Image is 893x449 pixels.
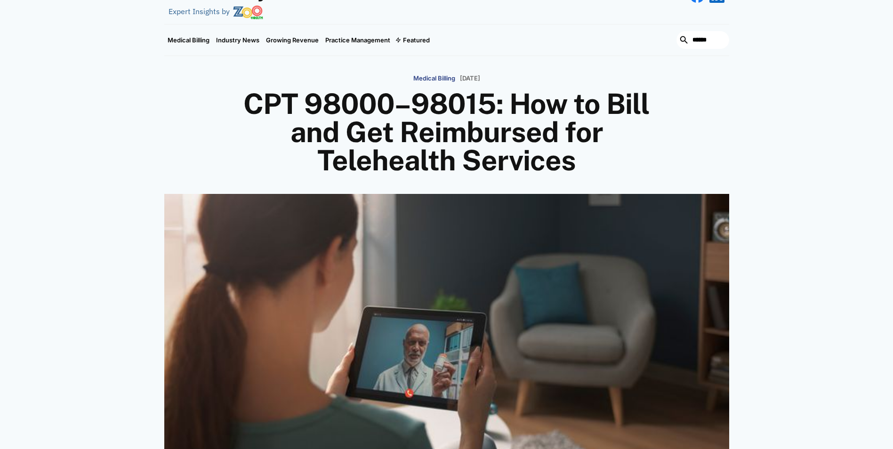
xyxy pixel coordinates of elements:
a: Medical Billing [164,24,213,56]
div: Featured [403,36,430,44]
a: Growing Revenue [263,24,322,56]
a: Industry News [213,24,263,56]
p: Medical Billing [413,75,455,82]
a: Medical Billing [413,70,455,86]
div: Featured [394,24,433,56]
h1: CPT 98000–98015: How to Bill and Get Reimbursed for Telehealth Services [221,90,673,175]
div: Expert Insights by [169,7,230,16]
p: [DATE] [460,75,480,82]
a: Practice Management [322,24,394,56]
